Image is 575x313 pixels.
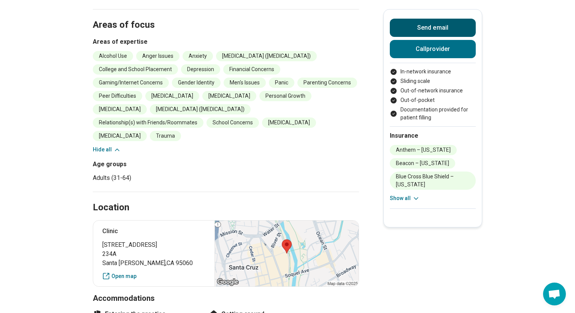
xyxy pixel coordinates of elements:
a: Open map [102,272,205,280]
li: Panic [269,78,294,88]
li: Anxiety [183,51,213,61]
div: Open chat [543,283,566,305]
span: 234A [102,249,205,259]
li: Adults (31-64) [93,173,223,183]
li: Anthem – [US_STATE] [390,145,457,155]
li: [MEDICAL_DATA] [262,118,316,128]
h3: Areas of expertise [93,37,359,46]
li: Out-of-network insurance [390,87,476,95]
li: Trauma [150,131,181,141]
li: Alcohol Use [93,51,133,61]
li: [MEDICAL_DATA] [145,91,199,101]
li: Relationship(s) with Friends/Roommates [93,118,203,128]
p: Clinic [102,227,205,236]
h3: Accommodations [93,293,359,303]
li: In-network insurance [390,68,476,76]
li: Beacon – [US_STATE] [390,158,455,168]
li: Financial Concerns [223,64,280,75]
h2: Areas of focus [93,0,359,32]
li: Depression [181,64,220,75]
h2: Location [93,201,129,214]
li: Men's Issues [224,78,266,88]
li: Gender Identity [172,78,221,88]
li: Sliding scale [390,77,476,85]
li: Personal Growth [259,91,311,101]
li: Out-of-pocket [390,96,476,104]
li: [MEDICAL_DATA] [202,91,256,101]
li: Documentation provided for patient filling [390,106,476,122]
li: [MEDICAL_DATA] [93,131,147,141]
button: Show all [390,194,420,202]
li: [MEDICAL_DATA] ([MEDICAL_DATA]) [150,104,251,114]
h3: Age groups [93,160,223,169]
ul: Payment options [390,68,476,122]
li: Gaming/Internet Concerns [93,78,169,88]
button: Send email [390,19,476,37]
button: Callprovider [390,40,476,58]
button: Hide all [93,146,121,154]
li: School Concerns [206,118,259,128]
li: [MEDICAL_DATA] ([MEDICAL_DATA]) [216,51,317,61]
li: [MEDICAL_DATA] [93,104,147,114]
li: Blue Cross Blue Shield – [US_STATE] [390,172,476,190]
span: [STREET_ADDRESS] [102,240,205,249]
li: Parenting Concerns [297,78,357,88]
li: Peer Difficulties [93,91,142,101]
li: College and School Placement [93,64,178,75]
li: Anger Issues [136,51,179,61]
h2: Insurance [390,131,476,140]
span: Santa [PERSON_NAME] , CA 95060 [102,259,205,268]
